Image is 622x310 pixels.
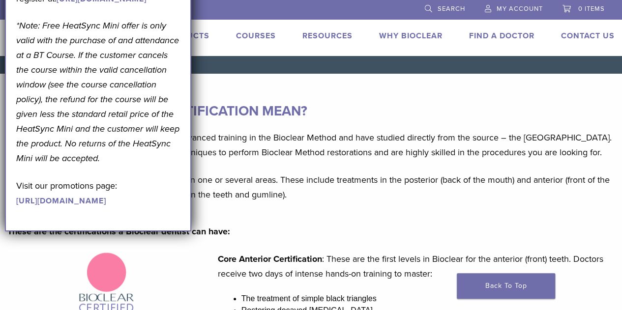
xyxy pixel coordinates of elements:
[7,172,615,202] p: A Bioclear Certified provider might be certified in one or several areas. These include treatment...
[438,5,465,13] span: Search
[7,130,615,160] p: Bioclear Certified providers have completed advanced training in the Bioclear Method and have stu...
[16,178,180,208] p: Visit our promotions page:
[561,31,615,41] a: Contact Us
[302,31,353,41] a: Resources
[241,293,615,305] li: The treatment of simple black triangles
[497,5,543,13] span: My Account
[469,31,534,41] a: Find A Doctor
[16,20,179,164] em: *Note: Free HeatSync Mini offer is only valid with the purchase of and attendance at a BT Course....
[457,273,555,299] a: Back To Top
[578,5,605,13] span: 0 items
[4,61,25,68] a: Home
[16,196,106,206] a: [URL][DOMAIN_NAME]
[7,226,230,237] strong: These are the certifications a Bioclear dentist can have:
[379,31,443,41] a: Why Bioclear
[7,99,615,123] h3: WHAT DOES BIOCLEAR CERTIFICATION MEAN?
[218,252,615,281] p: : These are the first levels in Bioclear for the anterior (front) teeth. Doctors receive two days...
[236,31,276,41] a: Courses
[218,254,322,264] strong: Core Anterior Certification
